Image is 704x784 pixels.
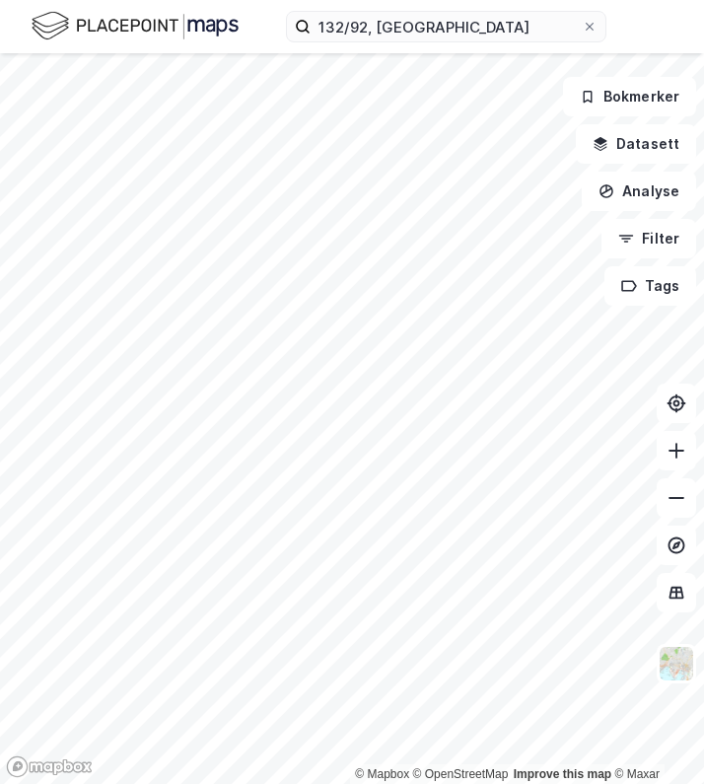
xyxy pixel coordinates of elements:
button: Tags [604,266,696,306]
button: Bokmerker [563,77,696,116]
a: Mapbox [355,767,409,781]
button: Analyse [582,172,696,211]
a: Improve this map [514,767,611,781]
img: Z [658,645,695,682]
img: logo.f888ab2527a4732fd821a326f86c7f29.svg [32,9,239,43]
a: OpenStreetMap [413,767,509,781]
iframe: Chat Widget [605,689,704,784]
button: Filter [601,219,696,258]
a: Mapbox homepage [6,755,93,778]
button: Datasett [576,124,696,164]
input: Søk på adresse, matrikkel, gårdeiere, leietakere eller personer [311,12,582,41]
div: Kontrollprogram for chat [605,689,704,784]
